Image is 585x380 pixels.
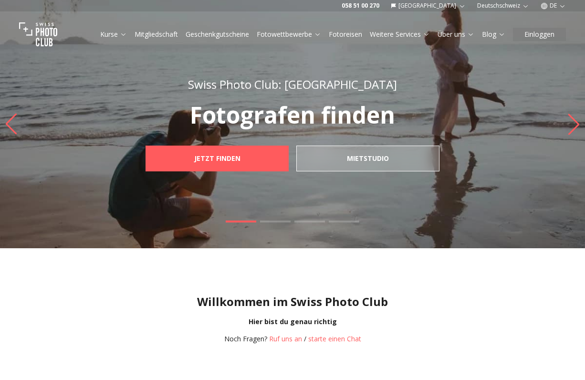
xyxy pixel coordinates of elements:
div: Hier bist du genau richtig [8,317,577,327]
button: Fotowettbewerbe [253,28,325,41]
button: Über uns [434,28,478,41]
a: Blog [482,30,505,39]
button: Einloggen [513,28,566,41]
b: JETZT FINDEN [194,154,240,163]
a: Geschenkgutscheine [186,30,249,39]
a: Fotoreisen [329,30,362,39]
a: Über uns [438,30,474,39]
button: Weitere Services [366,28,434,41]
button: Fotoreisen [325,28,366,41]
span: Swiss Photo Club: [GEOGRAPHIC_DATA] [188,76,397,92]
a: JETZT FINDEN [146,146,289,171]
button: Mitgliedschaft [131,28,182,41]
button: Kurse [96,28,131,41]
a: Ruf uns an [269,334,302,343]
a: Fotowettbewerbe [257,30,321,39]
b: mietstudio [347,154,389,163]
button: Blog [478,28,509,41]
button: Geschenkgutscheine [182,28,253,41]
a: mietstudio [296,146,439,171]
a: Mitgliedschaft [135,30,178,39]
img: Swiss photo club [19,15,57,53]
a: Kurse [100,30,127,39]
h1: Willkommen im Swiss Photo Club [8,294,577,309]
button: starte einen Chat [308,334,361,344]
p: Fotografen finden [125,104,460,127]
div: / [224,334,361,344]
a: Weitere Services [370,30,430,39]
span: Noch Fragen? [224,334,267,343]
a: 058 51 00 270 [342,2,379,10]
